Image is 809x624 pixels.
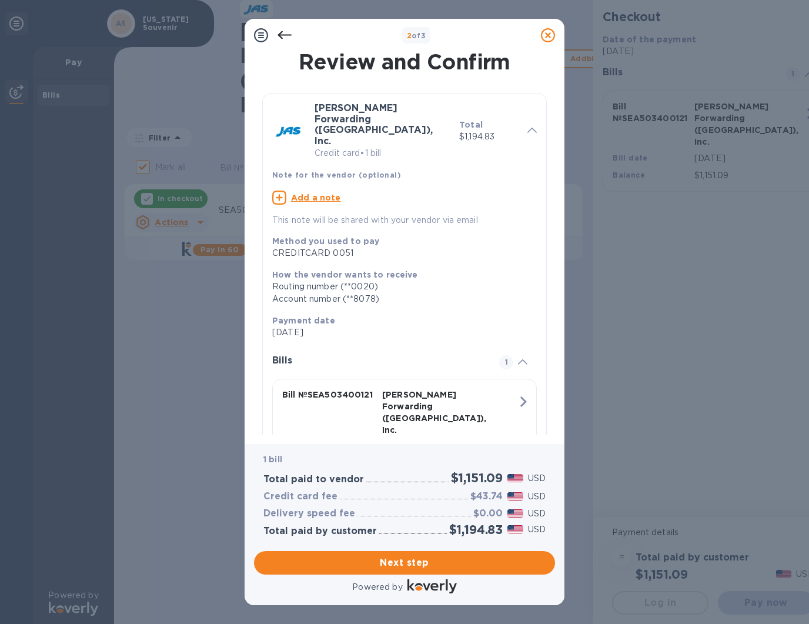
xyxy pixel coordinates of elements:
u: Add a note [291,193,341,202]
p: This note will be shared with your vendor via email [272,214,537,226]
h2: $1,194.83 [449,522,503,537]
b: Method you used to pay [272,236,379,246]
b: of 3 [407,31,426,40]
p: $1,194.83 [459,131,518,143]
p: Powered by [352,581,402,593]
h3: Credit card fee [263,491,337,502]
img: USD [507,492,523,500]
b: [PERSON_NAME] Forwarding ([GEOGRAPHIC_DATA]), Inc. [315,102,433,146]
h1: Review and Confirm [260,49,549,74]
p: [DATE] [272,326,527,339]
div: Routing number (**0020) [272,281,527,293]
span: 1 [499,355,513,369]
b: Payment date [272,316,335,325]
span: Next step [263,556,546,570]
h3: Bills [272,355,485,366]
p: Bill № SEA503400121 [282,389,377,401]
p: USD [528,523,546,536]
h2: $1,151.09 [451,470,503,485]
img: Logo [407,579,457,593]
div: [PERSON_NAME] Forwarding ([GEOGRAPHIC_DATA]), Inc.Credit card•1 billTotal$1,194.83Note for the ve... [272,103,537,226]
p: Credit card • 1 bill [315,147,450,159]
p: USD [528,472,546,485]
div: Account number (**8078) [272,293,527,305]
b: How the vendor wants to receive [272,270,418,279]
img: USD [507,474,523,482]
h3: $43.74 [470,491,503,502]
h3: Total paid by customer [263,526,377,537]
img: USD [507,525,523,533]
h3: Total paid to vendor [263,474,364,485]
button: Next step [254,551,555,575]
p: [PERSON_NAME] Forwarding ([GEOGRAPHIC_DATA]), Inc. [382,389,477,436]
h3: Delivery speed fee [263,508,355,519]
h3: $0.00 [473,508,503,519]
div: CREDITCARD 0051 [272,247,527,259]
span: 2 [407,31,412,40]
p: USD [528,508,546,520]
p: USD [528,490,546,503]
img: USD [507,509,523,518]
b: Total [459,120,483,129]
button: Bill №SEA503400121[PERSON_NAME] Forwarding ([GEOGRAPHIC_DATA]), Inc. [272,379,537,480]
b: Note for the vendor (optional) [272,171,401,179]
b: 1 bill [263,455,282,464]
